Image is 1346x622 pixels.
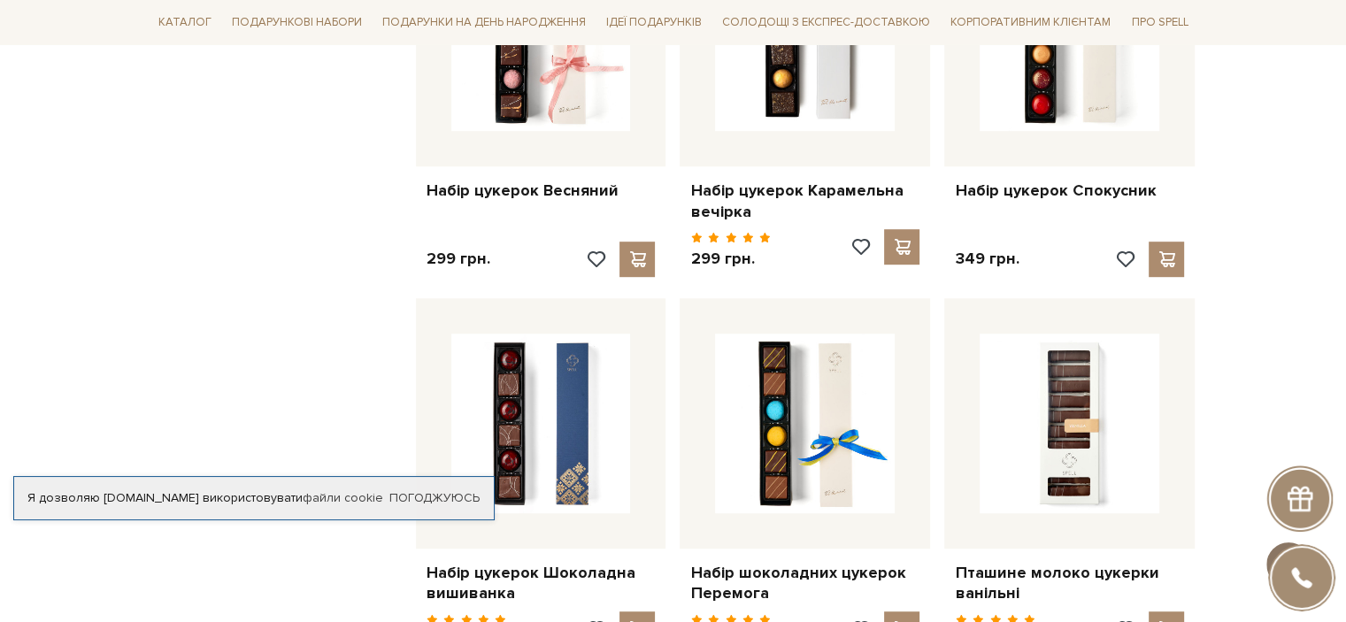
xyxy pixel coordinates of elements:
a: Набір цукерок Шоколадна вишиванка [427,563,656,604]
a: Пташине молоко цукерки ванільні [955,563,1184,604]
div: Я дозволяю [DOMAIN_NAME] використовувати [14,490,494,506]
p: 299 грн. [690,249,771,269]
a: Набір шоколадних цукерок Перемога [690,563,919,604]
a: Набір цукерок Спокусник [955,180,1184,201]
a: Набір цукерок Весняний [427,180,656,201]
p: 349 грн. [955,249,1019,269]
span: Подарункові набори [225,9,369,36]
a: файли cookie [303,490,383,505]
span: Про Spell [1124,9,1195,36]
a: Погоджуюсь [389,490,480,506]
span: Подарунки на День народження [375,9,593,36]
p: 299 грн. [427,249,490,269]
span: Каталог [151,9,219,36]
a: Солодощі з експрес-доставкою [715,7,937,37]
a: Набір цукерок Карамельна вечірка [690,180,919,222]
a: Корпоративним клієнтам [943,7,1118,37]
span: Ідеї подарунків [599,9,709,36]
